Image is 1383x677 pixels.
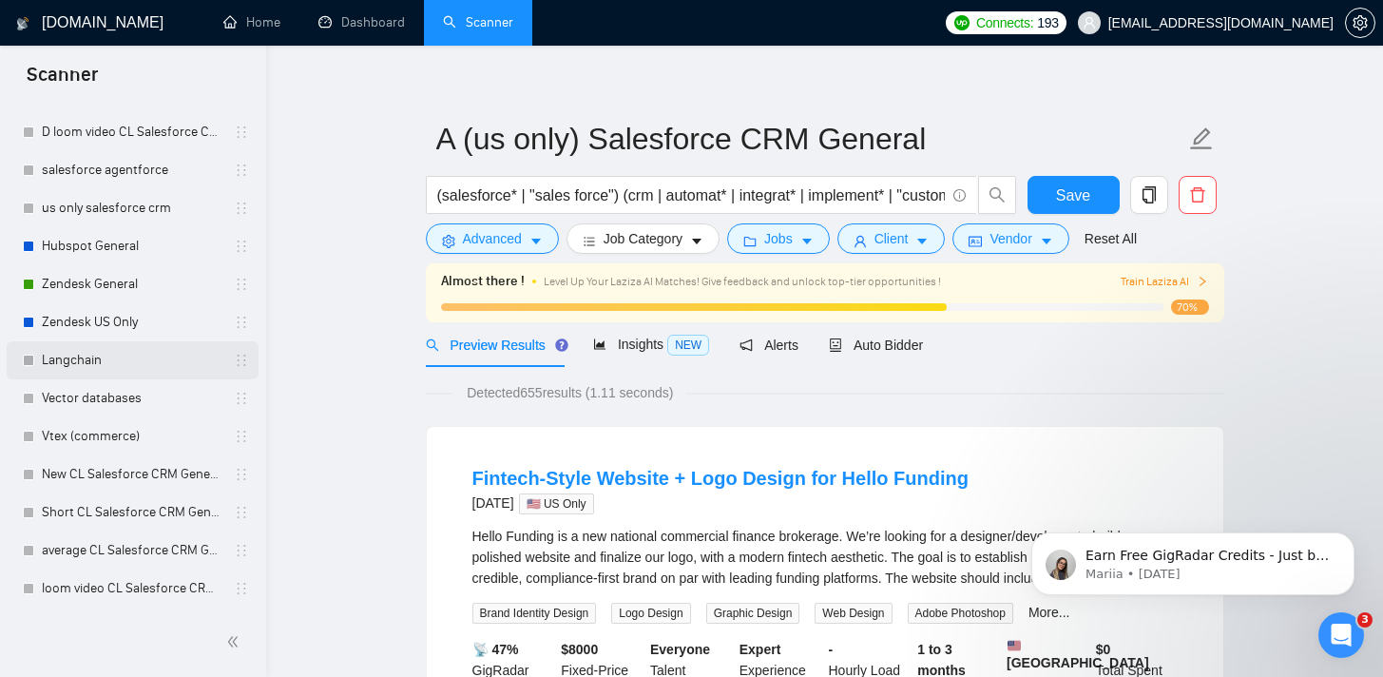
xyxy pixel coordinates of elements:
span: caret-down [1040,234,1053,248]
span: holder [234,239,249,254]
span: search [979,186,1015,203]
span: Jobs [764,228,793,249]
button: delete [1179,176,1217,214]
a: dashboardDashboard [318,14,405,30]
span: Adobe Photoshop [908,603,1013,624]
span: robot [829,338,842,352]
button: copy [1130,176,1168,214]
span: delete [1180,186,1216,203]
span: caret-down [800,234,814,248]
span: Preview Results [426,338,563,353]
span: Scanner [11,61,113,101]
b: - [829,642,834,657]
span: 3 [1357,612,1373,628]
span: user [854,234,867,248]
span: holder [234,391,249,406]
span: holder [234,277,249,292]
b: $ 8000 [561,642,598,657]
input: Search Freelance Jobs... [437,184,945,207]
iframe: Intercom live chat [1318,612,1364,658]
b: Everyone [650,642,710,657]
span: holder [234,429,249,444]
button: setting [1345,8,1375,38]
span: Graphic Design [706,603,800,624]
input: Scanner name... [436,115,1185,163]
span: holder [234,163,249,178]
span: area-chart [593,338,606,351]
span: holder [234,581,249,596]
a: Vtex (commerce) [42,417,222,455]
b: 📡 47% [472,642,519,657]
a: loom video CL Salesforce CRM General [42,570,222,608]
span: Client [874,228,909,249]
b: $ 0 [1096,642,1111,657]
span: setting [1346,15,1374,30]
span: holder [234,505,249,520]
button: userClientcaret-down [837,223,946,254]
button: folderJobscaret-down [727,223,830,254]
span: caret-down [915,234,929,248]
span: Save [1056,184,1090,207]
a: homeHome [223,14,280,30]
span: Logo Design [611,603,690,624]
span: setting [442,234,455,248]
span: Brand Identity Design [472,603,597,624]
span: Connects: [976,12,1033,33]
span: Web Design [815,603,892,624]
span: caret-down [529,234,543,248]
span: folder [743,234,757,248]
span: user [1083,16,1096,29]
button: Train Laziza AI [1121,273,1208,291]
span: Almost there ! [441,271,525,292]
span: Job Category [604,228,682,249]
span: copy [1131,186,1167,203]
span: holder [234,201,249,216]
span: holder [234,125,249,140]
button: Save [1028,176,1120,214]
span: info-circle [953,189,966,202]
img: upwork-logo.png [954,15,970,30]
span: holder [234,543,249,558]
span: notification [740,338,753,352]
span: holder [234,467,249,482]
span: Earn Free GigRadar Credits - Just by Sharing Your Story! 💬 Want more credits for sending proposal... [83,55,328,524]
span: Detected 655 results (1.11 seconds) [453,382,686,403]
button: barsJob Categorycaret-down [567,223,720,254]
span: bars [583,234,596,248]
span: 🇺🇸 US Only [519,493,594,514]
a: Langchain [42,341,222,379]
p: Message from Mariia, sent 7w ago [83,73,328,90]
img: logo [16,9,29,39]
a: Hubspot General [42,227,222,265]
button: idcardVendorcaret-down [952,223,1068,254]
span: caret-down [690,234,703,248]
span: search [426,338,439,352]
img: 🇺🇸 [1008,639,1021,652]
a: D loom video CL Salesforce CRM General [42,113,222,151]
a: setting [1345,15,1375,30]
b: Expert [740,642,781,657]
span: 70% [1171,300,1209,315]
span: Advanced [463,228,522,249]
span: Auto Bidder [829,338,923,353]
a: Zendesk US Only [42,303,222,341]
b: [GEOGRAPHIC_DATA] [1007,639,1149,670]
a: searchScanner [443,14,513,30]
a: Zendesk General [42,265,222,303]
button: settingAdvancedcaret-down [426,223,559,254]
span: holder [234,315,249,330]
div: Hello Funding is a new national commercial finance brokerage. We’re looking for a designer/develo... [472,526,1178,589]
button: search [978,176,1016,214]
span: idcard [969,234,982,248]
span: Vendor [989,228,1031,249]
iframe: Intercom notifications message [1003,493,1383,626]
a: average CL Salesforce CRM General [42,532,222,570]
span: holder [234,353,249,368]
span: NEW [667,335,709,356]
span: Insights [593,337,709,352]
a: Fintech-Style Website + Logo Design for Hello Funding [472,468,969,489]
span: Level Up Your Laziza AI Matches! Give feedback and unlock top-tier opportunities ! [544,275,941,288]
